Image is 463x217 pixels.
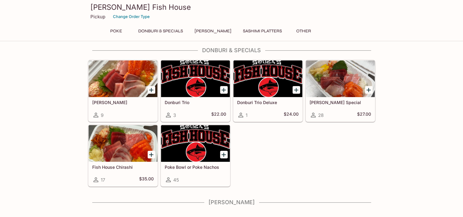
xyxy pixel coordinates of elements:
[135,27,186,35] button: Donburi & Specials
[284,111,299,119] h5: $24.00
[88,125,158,186] a: Fish House Chirashi17$35.00
[139,176,154,183] h5: $35.00
[290,27,317,35] button: Other
[293,86,300,94] button: Add Donburi Trio Deluxe
[92,165,154,170] h5: Fish House Chirashi
[148,151,155,158] button: Add Fish House Chirashi
[306,60,375,122] a: [PERSON_NAME] Special28$27.00
[161,125,230,162] div: Poke Bowl or Poke Nachos
[88,47,375,54] h4: Donburi & Specials
[103,27,130,35] button: Poke
[233,60,303,122] a: Donburi Trio Deluxe1$24.00
[220,86,228,94] button: Add Donburi Trio
[88,60,158,122] a: [PERSON_NAME]9
[191,27,235,35] button: [PERSON_NAME]
[318,112,324,118] span: 28
[357,111,371,119] h5: $27.00
[306,60,375,97] div: Souza Special
[211,111,226,119] h5: $22.00
[88,199,375,206] h4: [PERSON_NAME]
[161,60,230,97] div: Donburi Trio
[101,112,103,118] span: 9
[246,112,247,118] span: 1
[92,100,154,105] h5: [PERSON_NAME]
[161,125,230,186] a: Poke Bowl or Poke Nachos45
[89,60,157,97] div: Sashimi Donburis
[161,60,230,122] a: Donburi Trio3$22.00
[110,12,153,21] button: Change Order Type
[365,86,373,94] button: Add Souza Special
[165,165,226,170] h5: Poke Bowl or Poke Nachos
[89,125,157,162] div: Fish House Chirashi
[90,2,373,12] h3: [PERSON_NAME] Fish House
[165,100,226,105] h5: Donburi Trio
[233,60,302,97] div: Donburi Trio Deluxe
[148,86,155,94] button: Add Sashimi Donburis
[173,177,179,183] span: 45
[173,112,176,118] span: 3
[240,27,285,35] button: Sashimi Platters
[237,100,299,105] h5: Donburi Trio Deluxe
[90,14,105,20] p: Pickup
[101,177,105,183] span: 17
[220,151,228,158] button: Add Poke Bowl or Poke Nachos
[310,100,371,105] h5: [PERSON_NAME] Special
